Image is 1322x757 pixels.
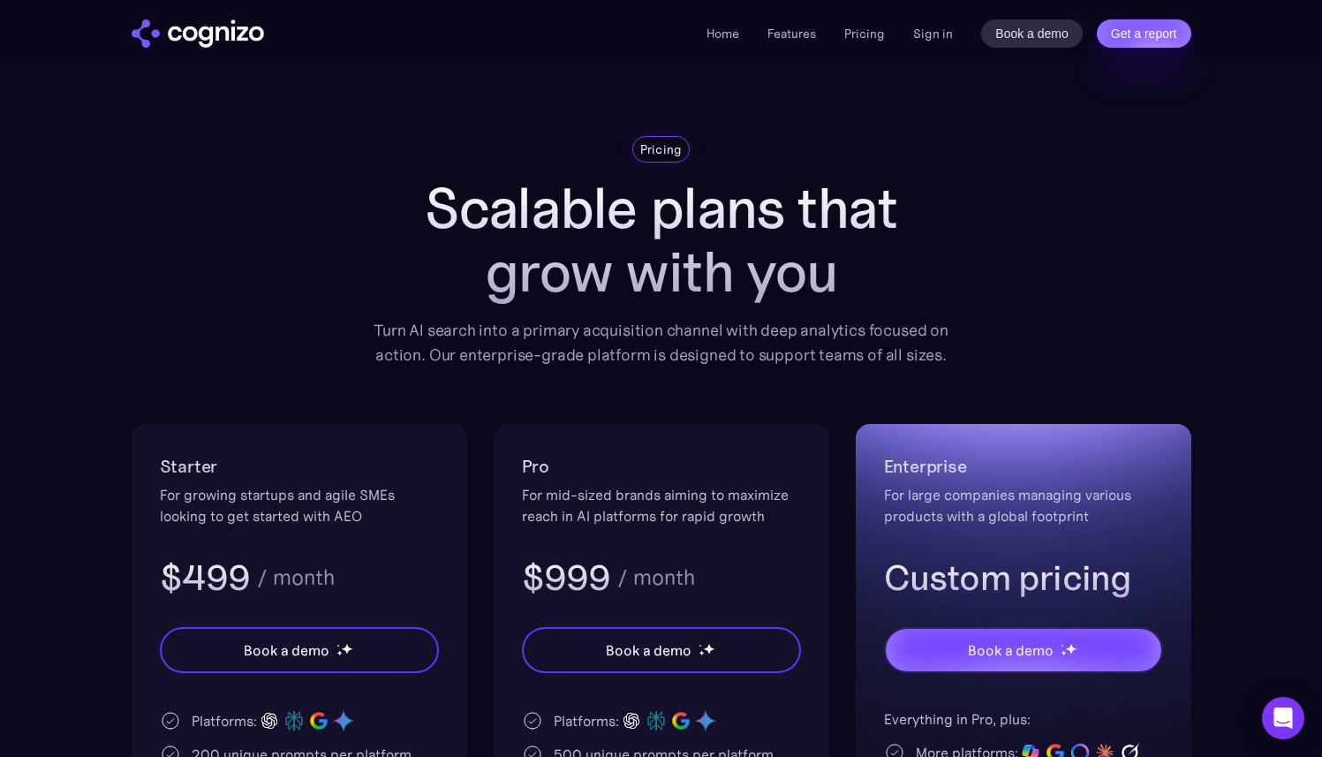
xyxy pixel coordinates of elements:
div: Open Intercom Messenger [1262,697,1304,739]
a: Pricing [844,26,885,42]
a: Book a demostarstarstar [160,627,439,673]
img: star [703,643,714,655]
a: Home [706,26,739,42]
div: Platforms: [192,710,257,731]
div: Everything in Pro, plus: [884,708,1163,730]
div: Book a demo [606,640,691,661]
h2: Starter [160,452,439,481]
div: For mid-sized brands aiming to maximize reach in AI platforms for rapid growth [522,484,801,526]
div: Pricing [640,140,683,158]
img: star [1061,650,1067,656]
a: Book a demostarstarstar [522,627,801,673]
div: / month [257,567,335,588]
h3: $999 [522,555,611,601]
img: cognizo logo [132,19,264,48]
a: Book a demostarstarstar [884,627,1163,673]
a: home [132,19,264,48]
h1: Scalable plans that grow with you [361,177,962,304]
div: / month [617,567,695,588]
div: Platforms: [554,710,619,731]
div: Book a demo [244,640,329,661]
div: For growing startups and agile SMEs looking to get started with AEO [160,484,439,526]
a: Book a demo [981,19,1083,48]
div: Book a demo [968,640,1053,661]
img: star [336,644,339,647]
img: star [699,650,705,656]
h2: Pro [522,452,801,481]
div: Turn AI search into a primary acquisition channel with deep analytics focused on action. Our ente... [361,318,962,367]
a: Sign in [913,23,953,44]
img: star [699,644,701,647]
h2: Enterprise [884,452,1163,481]
div: For large companies managing various products with a global footprint [884,484,1163,526]
img: star [336,650,343,656]
h3: Custom pricing [884,555,1163,601]
img: star [1065,643,1076,655]
h3: $499 [160,555,251,601]
img: star [1061,644,1063,647]
a: Get a report [1097,19,1191,48]
a: Features [767,26,816,42]
img: star [341,643,352,655]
